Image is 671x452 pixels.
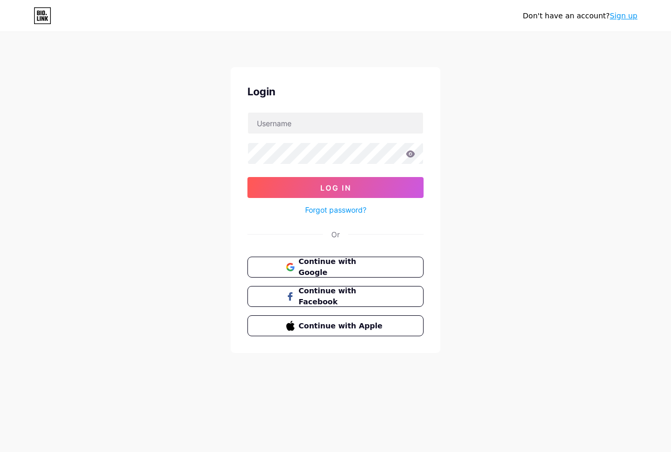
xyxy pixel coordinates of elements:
button: Log In [247,177,424,198]
span: Continue with Apple [299,321,385,332]
span: Continue with Google [299,256,385,278]
span: Log In [320,183,351,192]
button: Continue with Apple [247,315,424,336]
button: Continue with Google [247,257,424,278]
button: Continue with Facebook [247,286,424,307]
a: Sign up [610,12,637,20]
span: Continue with Facebook [299,285,385,307]
a: Forgot password? [305,204,366,215]
div: Don't have an account? [523,10,637,21]
div: Or [331,229,340,240]
div: Login [247,84,424,100]
input: Username [248,113,423,134]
